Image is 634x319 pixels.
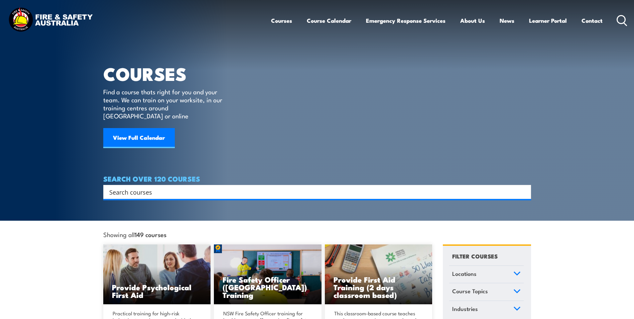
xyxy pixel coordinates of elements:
[529,12,567,29] a: Learner Portal
[112,283,202,299] h3: Provide Psychological First Aid
[111,187,518,197] form: Search form
[449,283,524,301] a: Course Topics
[135,230,166,239] strong: 149 courses
[103,175,531,182] h4: SEARCH OVER 120 COURSES
[366,12,446,29] a: Emergency Response Services
[214,244,322,305] img: Fire Safety Advisor
[500,12,514,29] a: News
[449,301,524,318] a: Industries
[271,12,292,29] a: Courses
[103,244,211,305] a: Provide Psychological First Aid
[103,128,175,148] a: View Full Calendar
[109,187,516,197] input: Search input
[452,304,478,313] span: Industries
[449,266,524,283] a: Locations
[452,287,488,296] span: Course Topics
[452,269,477,278] span: Locations
[582,12,603,29] a: Contact
[325,244,432,305] a: Provide First Aid Training (2 days classroom based)
[103,244,211,305] img: Mental Health First Aid Training Course from Fire & Safety Australia
[103,231,166,238] span: Showing all
[334,276,424,299] h3: Provide First Aid Training (2 days classroom based)
[103,66,232,81] h1: COURSES
[460,12,485,29] a: About Us
[307,12,351,29] a: Course Calendar
[452,251,498,260] h4: FILTER COURSES
[519,187,529,197] button: Search magnifier button
[214,244,322,305] a: Fire Safety Officer ([GEOGRAPHIC_DATA]) Training
[325,244,432,305] img: Mental Health First Aid Training (Standard) – Classroom
[103,88,225,120] p: Find a course thats right for you and your team. We can train on your worksite, in our training c...
[223,276,313,299] h3: Fire Safety Officer ([GEOGRAPHIC_DATA]) Training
